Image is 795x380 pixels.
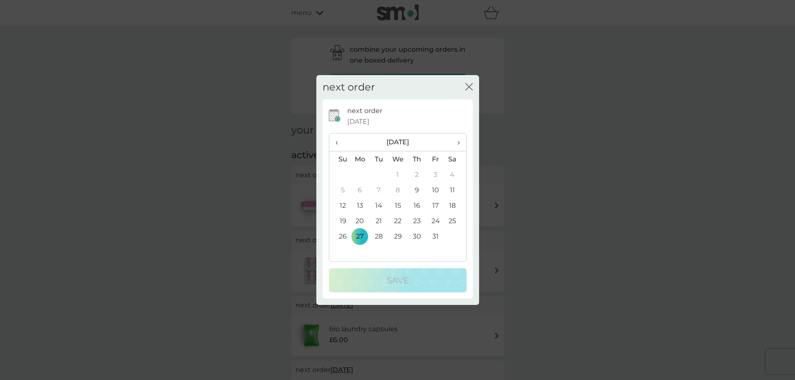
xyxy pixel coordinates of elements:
[465,83,473,92] button: close
[388,198,407,213] td: 15
[407,213,426,229] td: 23
[426,151,445,167] th: Fr
[329,182,351,198] td: 5
[347,116,369,127] span: [DATE]
[407,182,426,198] td: 9
[351,182,370,198] td: 6
[369,151,388,167] th: Tu
[426,229,445,244] td: 31
[351,151,370,167] th: Mo
[407,167,426,182] td: 2
[445,213,466,229] td: 25
[369,182,388,198] td: 7
[351,229,370,244] td: 27
[445,167,466,182] td: 4
[407,229,426,244] td: 30
[451,133,459,151] span: ›
[426,167,445,182] td: 3
[407,151,426,167] th: Th
[329,151,351,167] th: Su
[329,198,351,213] td: 12
[388,151,407,167] th: We
[329,229,351,244] td: 26
[388,229,407,244] td: 29
[323,81,375,93] h2: next order
[388,182,407,198] td: 8
[426,182,445,198] td: 10
[351,213,370,229] td: 20
[388,167,407,182] td: 1
[329,213,351,229] td: 19
[351,133,445,151] th: [DATE]
[336,133,344,151] span: ‹
[426,213,445,229] td: 24
[369,229,388,244] td: 28
[329,268,467,292] button: Save
[407,198,426,213] td: 16
[347,106,382,116] p: next order
[388,213,407,229] td: 22
[445,198,466,213] td: 18
[351,198,370,213] td: 13
[445,151,466,167] th: Sa
[369,198,388,213] td: 14
[426,198,445,213] td: 17
[387,274,409,287] p: Save
[369,213,388,229] td: 21
[445,182,466,198] td: 11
